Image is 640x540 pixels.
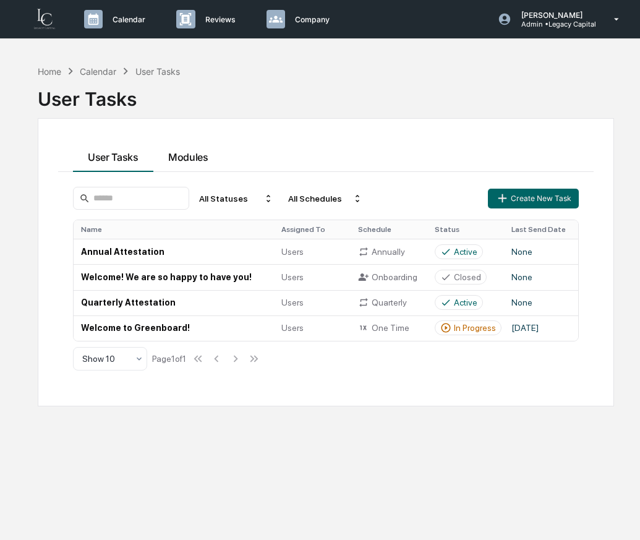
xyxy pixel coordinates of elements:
span: Users [281,298,304,307]
div: Active [454,298,477,307]
img: logo [30,7,59,31]
td: Annual Attestation [74,239,274,264]
div: User Tasks [38,78,614,110]
div: Active [454,247,477,257]
th: Assigned To [274,220,351,239]
div: Onboarding [358,272,420,283]
td: Welcome! We are so happy to have you! [74,264,274,289]
td: Welcome to Greenboard! [74,315,274,341]
td: Quarterly Attestation [74,290,274,315]
div: Page 1 of 1 [152,354,186,364]
span: Users [281,323,304,333]
div: In Progress [454,323,496,333]
div: All Statuses [194,189,278,208]
p: Calendar [103,15,151,24]
p: Reviews [195,15,242,24]
td: [DATE] [504,315,605,341]
button: Modules [153,139,223,172]
button: Create New Task [488,189,578,208]
button: User Tasks [73,139,153,172]
div: One Time [358,322,420,333]
td: None [504,290,605,315]
span: Users [281,247,304,257]
div: Quarterly [358,297,420,308]
td: None [504,239,605,264]
th: Schedule [351,220,427,239]
div: Closed [454,272,481,282]
div: User Tasks [135,66,180,77]
th: Status [427,220,504,239]
th: Name [74,220,274,239]
div: Annually [358,246,420,257]
p: Admin • Legacy Capital [511,20,596,28]
th: Last Send Date [504,220,605,239]
p: Company [285,15,336,24]
div: All Schedules [283,189,367,208]
p: [PERSON_NAME] [511,11,596,20]
div: Calendar [80,66,116,77]
span: Users [281,272,304,282]
td: None [504,264,605,289]
div: Home [38,66,61,77]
